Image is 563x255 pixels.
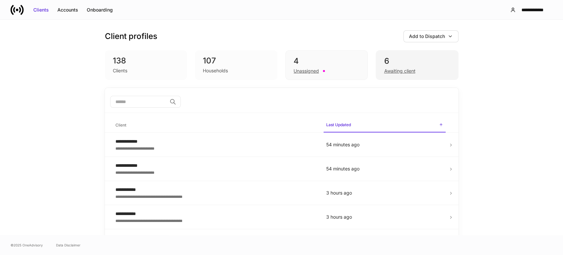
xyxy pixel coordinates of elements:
h6: Last Updated [326,122,351,128]
p: 54 minutes ago [326,141,443,148]
div: Households [203,67,228,74]
div: 107 [203,55,269,66]
p: 3 hours ago [326,214,443,220]
button: Clients [29,5,53,15]
h3: Client profiles [105,31,157,42]
div: Clients [33,7,49,13]
span: © 2025 OneAdvisory [11,242,43,248]
button: Accounts [53,5,82,15]
p: 3 hours ago [326,190,443,196]
div: Accounts [57,7,78,13]
div: Onboarding [87,7,113,13]
div: 138 [113,55,179,66]
div: Clients [113,67,127,74]
div: Add to Dispatch [409,33,445,40]
button: Onboarding [82,5,117,15]
div: Unassigned [294,68,319,74]
a: Data Disclaimer [56,242,80,248]
button: Add to Dispatch [403,30,458,42]
div: 4 [294,56,360,66]
div: 6 [384,56,450,66]
p: 54 minutes ago [326,165,443,172]
span: Last Updated [324,118,446,132]
div: 6Awaiting client [376,50,458,80]
span: Client [113,119,318,132]
h6: Client [115,122,126,128]
div: 4Unassigned [285,50,368,80]
div: Awaiting client [384,68,415,74]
